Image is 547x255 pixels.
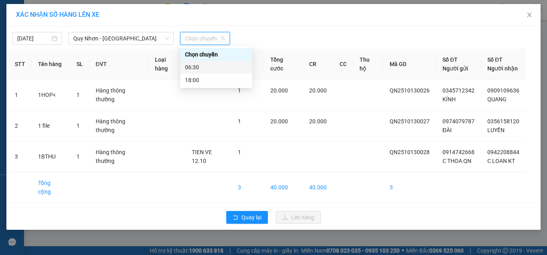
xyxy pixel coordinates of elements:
[487,56,503,63] span: Số ĐT
[89,80,149,110] td: Hàng thông thường
[390,118,430,124] span: QN2510130027
[192,149,212,164] span: TIEN VE 12.10
[180,48,252,61] div: Chọn chuyến
[333,49,353,80] th: CC
[8,110,32,141] td: 2
[303,49,333,80] th: CR
[442,65,468,72] span: Người gửi
[16,11,99,18] span: XÁC NHẬN SỐ HÀNG LÊN XE
[185,32,225,44] span: Chọn chuyến
[32,49,70,80] th: Tên hàng
[526,12,533,18] span: close
[89,141,149,172] td: Hàng thông thường
[276,211,321,224] button: uploadLên hàng
[487,118,519,124] span: 0356158120
[442,56,458,63] span: Số ĐT
[165,36,169,41] span: down
[241,213,261,222] span: Quay lại
[487,87,519,94] span: 0909109636
[32,110,70,141] td: 1 file
[442,87,475,94] span: 0345712342
[73,32,169,44] span: Quy Nhơn - Đà Lạt
[487,96,507,102] span: QUANG
[8,49,32,80] th: STT
[76,122,80,129] span: 1
[383,172,436,203] td: 3
[442,96,456,102] span: KÍNH
[89,110,149,141] td: Hàng thông thường
[442,118,475,124] span: 0974079787
[442,158,471,164] span: C THOA QN
[17,34,50,43] input: 14/10/2025
[70,49,89,80] th: SL
[270,118,288,124] span: 20.000
[264,49,303,80] th: Tổng cước
[238,149,241,155] span: 1
[390,149,430,155] span: QN2510130028
[442,149,475,155] span: 0914742668
[76,92,80,98] span: 1
[149,49,185,80] th: Loại hàng
[238,87,241,94] span: 1
[487,127,505,133] span: LUYẾN
[89,49,149,80] th: ĐVT
[303,172,333,203] td: 40.000
[32,172,70,203] td: Tổng cộng
[8,80,32,110] td: 1
[185,50,247,59] div: Chọn chuyến
[390,87,430,94] span: QN2510130026
[8,141,32,172] td: 3
[226,211,268,224] button: rollbackQuay lại
[264,172,303,203] td: 40.000
[487,65,518,72] span: Người nhận
[32,80,70,110] td: 1HOP<
[270,87,288,94] span: 20.000
[309,87,327,94] span: 20.000
[233,215,238,221] span: rollback
[76,153,80,160] span: 1
[309,118,327,124] span: 20.000
[32,141,70,172] td: 1BTHU
[487,149,519,155] span: 0942208844
[185,76,247,84] div: 18:00
[518,4,541,26] button: Close
[238,118,241,124] span: 1
[353,49,383,80] th: Thu hộ
[487,158,515,164] span: C LOAN KT
[185,63,247,72] div: 06:30
[231,172,264,203] td: 3
[383,49,436,80] th: Mã GD
[442,127,452,133] span: ĐÀI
